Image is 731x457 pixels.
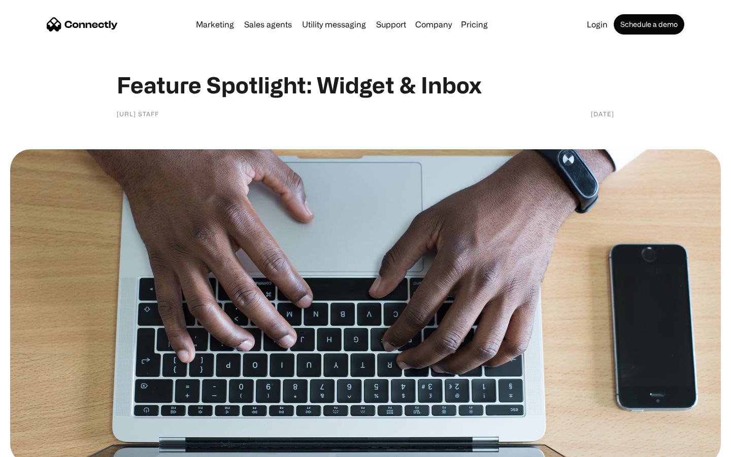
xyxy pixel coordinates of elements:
aside: Language selected: English [10,439,61,453]
a: Schedule a demo [614,14,684,35]
div: Company [415,17,452,31]
a: Sales agents [240,20,296,28]
ul: Language list [20,439,61,453]
div: [URL] staff [117,109,159,119]
a: Login [583,20,612,28]
a: Pricing [457,20,492,28]
div: [DATE] [591,109,614,119]
a: Support [372,20,410,28]
h1: Feature Spotlight: Widget & Inbox [117,71,614,99]
a: Utility messaging [298,20,370,28]
a: Marketing [192,20,238,28]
